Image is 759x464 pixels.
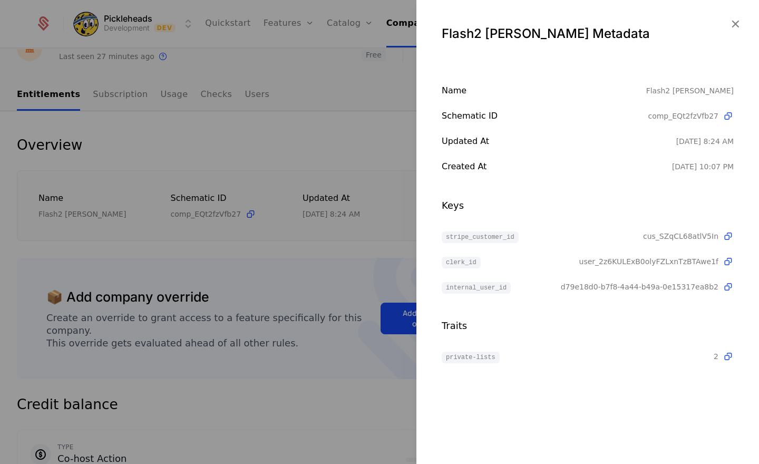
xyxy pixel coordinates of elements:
[442,352,500,363] span: private-lists
[442,257,481,268] span: clerk_id
[442,231,519,243] span: stripe_customer_id
[442,110,648,122] div: Schematic ID
[561,282,718,292] span: d79e18d0-b7f8-4a44-b49a-0e15317ea8b2
[579,256,718,267] span: user_2z6KULExB0olyFZLxnTzBTAwe1f
[714,351,718,362] span: 2
[442,318,734,333] div: Traits
[442,282,511,294] span: internal_user_id
[442,160,672,173] div: Created at
[442,84,646,97] div: Name
[672,161,734,172] div: 9/10/25, 10:07 PM
[646,84,734,97] div: Flash2 [PERSON_NAME]
[643,231,718,241] span: cus_SZqCL68atlV5In
[648,111,718,121] span: comp_EQt2fzVfb27
[442,198,734,213] div: Keys
[442,135,676,148] div: Updated at
[442,25,734,42] div: Flash2 [PERSON_NAME] Metadata
[676,136,734,147] div: 10/14/25, 8:24 AM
